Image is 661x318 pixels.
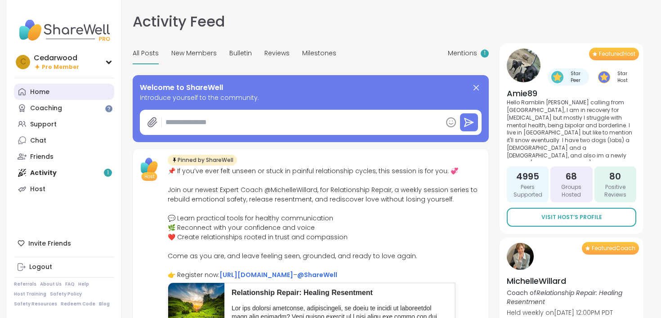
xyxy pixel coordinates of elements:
[133,11,225,32] h1: Activity Feed
[507,243,534,270] img: MichelleWillard
[105,105,112,112] iframe: Spotlight
[30,120,57,129] div: Support
[140,82,223,93] span: Welcome to ShareWell
[551,71,563,83] img: Star Peer
[297,270,337,279] a: @ShareWell
[14,100,114,116] a: Coaching
[61,301,95,307] a: Redeem Code
[171,49,217,58] span: New Members
[609,170,621,183] span: 80
[40,281,62,287] a: About Us
[168,166,483,280] div: 📌 If you’ve ever felt unseen or stuck in painful relationship cycles, this session is for you. 💞 ...
[14,281,36,287] a: Referrals
[14,291,46,297] a: Host Training
[29,263,52,272] div: Logout
[140,93,482,103] span: Introduce yourself to the community.
[14,116,114,132] a: Support
[507,88,636,99] h4: Amie89
[507,99,636,161] p: Hello Ramblin [PERSON_NAME] calling from [GEOGRAPHIC_DATA], I am in recovery for [MEDICAL_DATA] b...
[34,53,79,63] div: Cedarwood
[612,70,633,84] span: Star Host
[541,213,602,221] span: Visit Host’s Profile
[20,56,26,68] span: C
[219,270,293,279] a: [URL][DOMAIN_NAME]
[510,184,545,199] span: Peers Supported
[138,155,161,177] img: ShareWell
[30,88,49,97] div: Home
[30,104,62,113] div: Coaching
[484,49,486,57] span: 1
[42,63,79,71] span: Pro Member
[507,49,540,82] img: Amie89
[14,84,114,100] a: Home
[566,170,577,183] span: 68
[448,49,477,58] span: Mentions
[565,70,585,84] span: Star Peer
[30,152,54,161] div: Friends
[302,49,336,58] span: Milestones
[30,185,45,194] div: Host
[168,155,237,166] div: Pinned by ShareWell
[144,173,155,180] span: Host
[229,49,252,58] span: Bulletin
[507,288,622,306] i: Relationship Repair: Healing Resentment
[507,308,636,317] p: Held weekly on [DATE] 12:00PM PDT
[598,71,610,83] img: Star Host
[232,288,448,298] p: Relationship Repair: Healing Resentment
[264,49,290,58] span: Reviews
[507,288,636,306] p: Coach of
[14,132,114,148] a: Chat
[554,184,589,199] span: Groups Hosted
[14,301,57,307] a: Safety Resources
[14,14,114,46] img: ShareWell Nav Logo
[78,281,89,287] a: Help
[14,181,114,197] a: Host
[65,281,75,287] a: FAQ
[133,49,159,58] span: All Posts
[507,275,636,287] h4: MichelleWillard
[592,245,635,252] span: Featured Coach
[50,291,82,297] a: Safety Policy
[14,148,114,165] a: Friends
[99,301,110,307] a: Blog
[507,208,636,227] a: Visit Host’s Profile
[14,259,114,275] a: Logout
[14,235,114,251] div: Invite Friends
[599,50,635,58] span: Featured Host
[516,170,539,183] span: 4995
[598,184,633,199] span: Positive Reviews
[30,136,46,145] div: Chat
